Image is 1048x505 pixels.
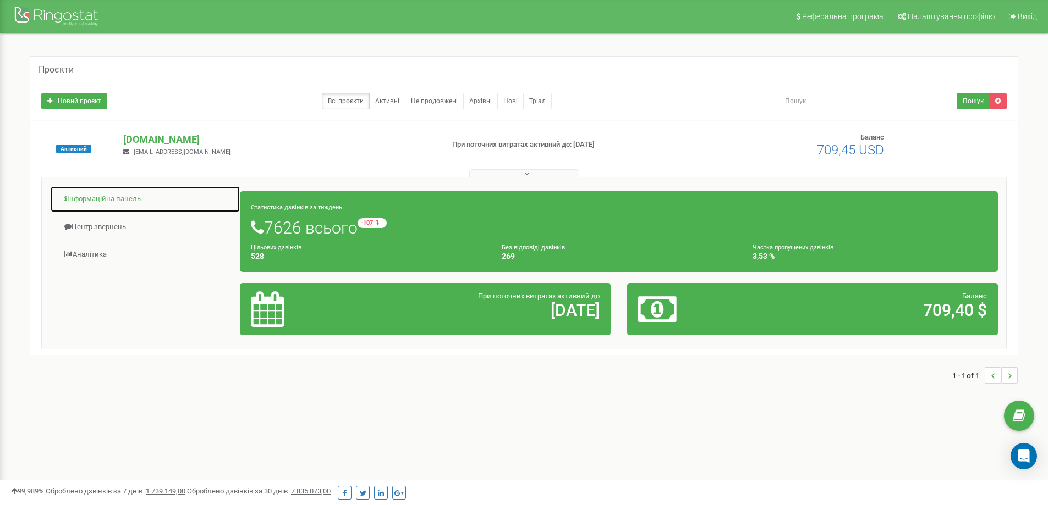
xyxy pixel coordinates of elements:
a: Архівні [463,93,498,109]
h2: [DATE] [372,301,600,319]
a: Не продовжені [405,93,464,109]
small: Статистика дзвінків за тиждень [251,204,342,211]
span: Баланс [962,292,987,300]
small: Частка пропущених дзвінків [753,244,833,251]
u: 1 739 149,00 [146,487,185,495]
a: Центр звернень [50,214,240,241]
span: Оброблено дзвінків за 30 днів : [187,487,331,495]
a: Аналiтика [50,241,240,268]
p: [DOMAIN_NAME] [123,132,434,147]
nav: ... [952,356,1018,395]
span: Баланс [860,133,884,141]
small: -107 [358,218,387,228]
small: Без відповіді дзвінків [502,244,565,251]
h5: Проєкти [39,65,74,75]
h4: 3,53 % [753,252,987,260]
span: Налаштування профілю [908,12,995,21]
span: [EMAIL_ADDRESS][DOMAIN_NAME] [134,148,231,156]
a: Активні [369,93,405,109]
button: Пошук [957,93,990,109]
a: Всі проєкти [322,93,370,109]
a: Новий проєкт [41,93,107,109]
h1: 7626 всього [251,218,987,237]
small: Цільових дзвінків [251,244,301,251]
h4: 269 [502,252,736,260]
h4: 528 [251,252,485,260]
span: Реферальна програма [802,12,884,21]
span: 99,989% [11,487,44,495]
div: Open Intercom Messenger [1011,443,1037,469]
a: Інформаційна панель [50,186,240,213]
p: При поточних витратах активний до: [DATE] [452,140,681,150]
a: Тріал [523,93,552,109]
span: Вихід [1018,12,1037,21]
span: При поточних витратах активний до [478,292,600,300]
u: 7 835 073,00 [291,487,331,495]
span: 709,45 USD [817,142,884,158]
span: Активний [56,145,91,153]
span: 1 - 1 of 1 [952,367,985,384]
a: Нові [497,93,524,109]
input: Пошук [778,93,957,109]
span: Оброблено дзвінків за 7 днів : [46,487,185,495]
h2: 709,40 $ [760,301,987,319]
